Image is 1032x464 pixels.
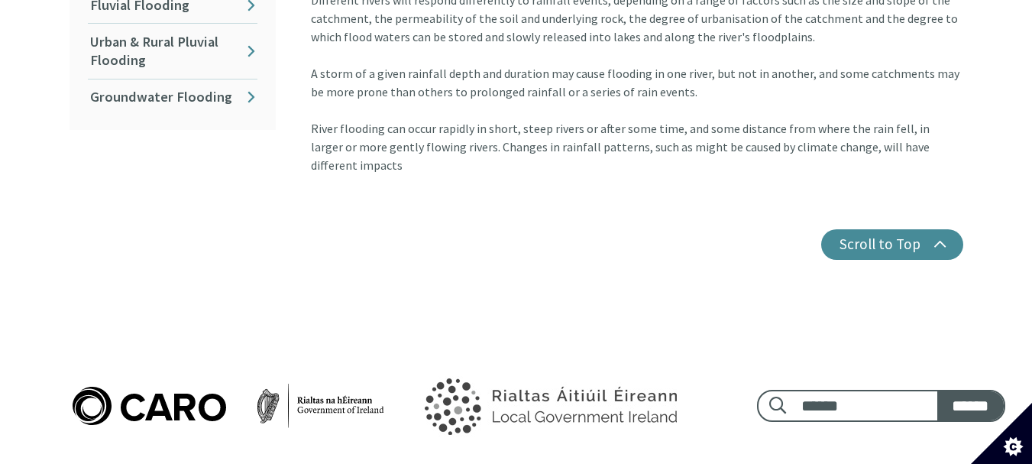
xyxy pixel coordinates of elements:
img: Caro logo [70,384,387,428]
a: Urban & Rural Pluvial Flooding [88,24,257,78]
img: Government of Ireland logo [390,358,707,454]
button: Scroll to Top [821,229,963,260]
button: Set cookie preferences [971,403,1032,464]
a: Groundwater Flooding [88,79,257,115]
